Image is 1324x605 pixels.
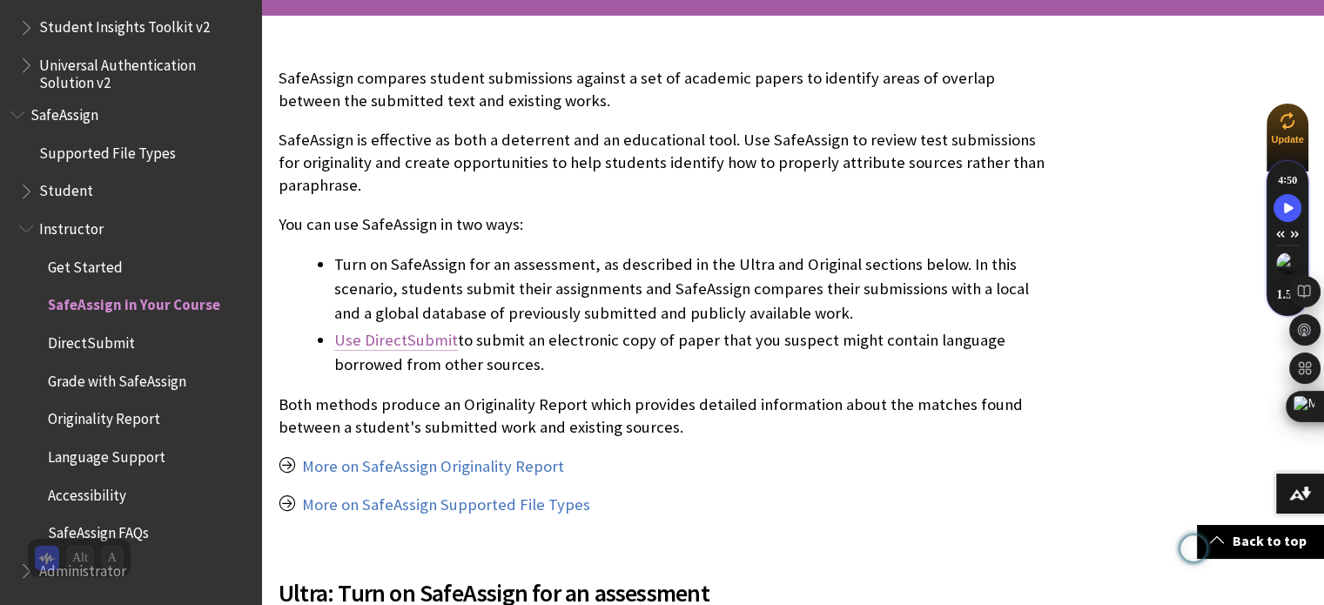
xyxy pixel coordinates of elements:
[48,442,165,466] span: Language Support
[48,481,126,504] span: Accessibility
[39,177,93,200] span: Student
[1197,525,1324,557] a: Back to top
[334,330,458,351] a: Use DirectSubmit
[39,214,104,238] span: Instructor
[279,393,1049,439] p: Both methods produce an Originality Report which provides detailed information about the matches ...
[48,366,186,390] span: Grade with SafeAssign
[48,291,220,314] span: SafeAssign in Your Course
[48,252,123,276] span: Get Started
[48,405,160,428] span: Originality Report
[39,50,249,91] span: Universal Authentication Solution v2
[279,213,1049,236] p: You can use SafeAssign in two ways:
[334,328,1049,377] li: to submit an electronic copy of paper that you suspect might contain language borrowed from other...
[48,519,149,542] span: SafeAssign FAQs
[39,138,176,162] span: Supported File Types
[48,328,135,352] span: DirectSubmit
[302,494,590,515] a: More on SafeAssign Supported File Types
[302,456,564,477] a: More on SafeAssign Originality Report
[279,67,1049,112] p: SafeAssign compares student submissions against a set of academic papers to identify areas of ove...
[30,100,98,124] span: SafeAssign
[10,100,251,586] nav: Book outline for Blackboard SafeAssign
[279,129,1049,198] p: SafeAssign is effective as both a deterrent and an educational tool. Use SafeAssign to review tes...
[334,252,1049,326] li: Turn on SafeAssign for an assessment, as described in the Ultra and Original sections below. In t...
[39,13,210,37] span: Student Insights Toolkit v2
